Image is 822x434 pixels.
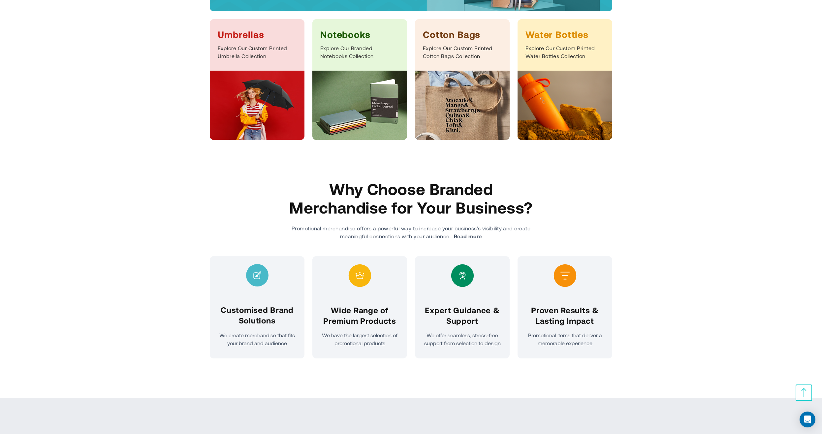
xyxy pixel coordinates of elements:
[415,19,510,140] a: Cotton Bags Explore Our Custom Printed Cotton Bags Collection
[312,71,407,140] img: Notebooks Category
[320,28,399,40] h3: Notebooks
[246,264,269,287] img: Customised Brand Solutions
[423,331,502,347] p: We offer seamless, stress-free support from selection to design
[218,305,297,326] h3: Customised Brand Solutions
[451,264,474,287] img: Expert Guidance & Support
[320,305,399,326] h3: Wide Range of Premium Products
[210,19,304,140] a: Umbrellas Explore Our Custom Printed Umbrella Collection
[525,305,604,326] h3: Proven Results & Lasting Impact
[800,412,815,427] div: Open Intercom Messenger
[320,331,399,347] p: We have the largest selection of promotional products
[320,44,399,60] p: Explore Our Branded Notebooks Collection
[287,180,535,217] h2: Why Choose Branded Merchandise for Your Business?
[423,305,502,326] h3: Expert Guidance & Support
[423,44,502,60] p: Explore Our Custom Printed Cotton Bags Collection
[415,71,510,140] img: Bags Category
[348,264,371,287] img: Wide Range of Premium Products
[218,331,297,347] p: We create merchandise that fits your brand and audience
[210,71,304,140] img: Umbrellas Category
[525,331,604,347] p: Promotional items that deliver a memorable experience
[553,264,577,287] img: Proven Results & Lasting Impact
[518,19,612,140] a: Water Bottles Explore Our Custom Printed Water Bottles Collection
[292,225,531,239] span: Promotional merchandise offers a powerful way to increase your business’s visibility and create m...
[423,28,502,40] h3: Cotton Bags
[518,71,612,140] img: Bottles Category
[312,19,407,140] a: Notebooks Explore Our Branded Notebooks Collection
[218,44,297,60] p: Explore Our Custom Printed Umbrella Collection
[525,44,604,60] p: Explore Our Custom Printed Water Bottles Collection
[218,28,297,40] h3: Umbrellas
[525,28,604,40] h3: Water Bottles
[454,232,482,240] span: Read more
